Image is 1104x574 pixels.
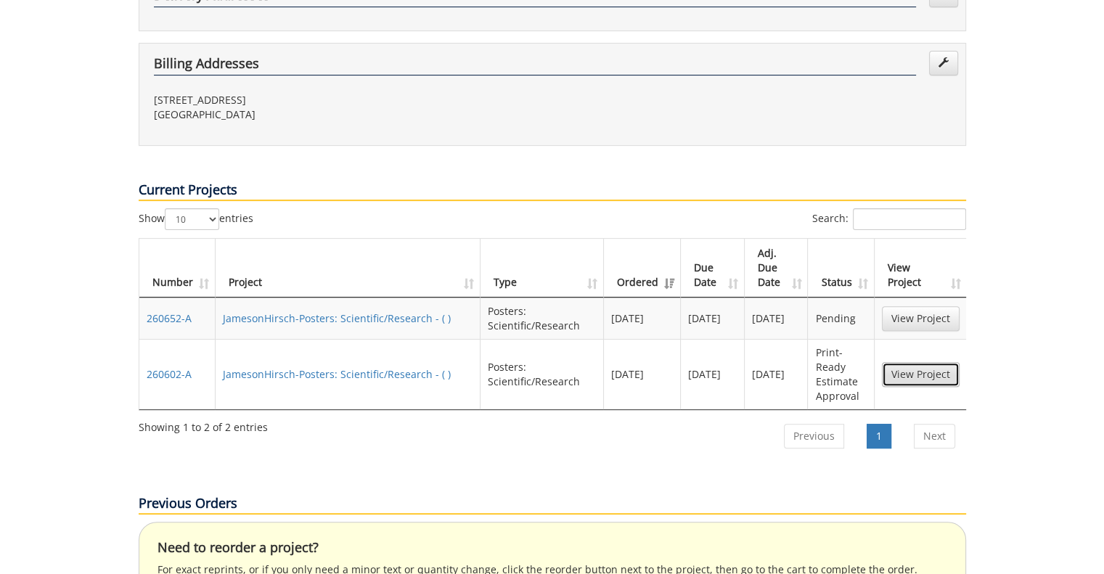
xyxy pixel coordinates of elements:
td: Posters: Scientific/Research [481,298,604,339]
th: Due Date: activate to sort column ascending [681,239,745,298]
td: [DATE] [745,339,809,409]
p: [STREET_ADDRESS] [154,93,541,107]
th: View Project: activate to sort column ascending [875,239,967,298]
a: Previous [784,424,844,448]
h4: Need to reorder a project? [158,541,947,555]
a: JamesonHirsch-Posters: Scientific/Research - ( ) [223,367,451,381]
td: [DATE] [681,298,745,339]
th: Project: activate to sort column ascending [216,239,481,298]
label: Search: [812,208,966,230]
td: [DATE] [745,298,809,339]
a: 1 [867,424,891,448]
a: 260602-A [147,367,192,381]
th: Status: activate to sort column ascending [808,239,874,298]
label: Show entries [139,208,253,230]
a: View Project [882,306,960,331]
td: Print-Ready Estimate Approval [808,339,874,409]
a: View Project [882,362,960,387]
a: Edit Addresses [929,51,958,75]
select: Showentries [165,208,219,230]
td: Pending [808,298,874,339]
a: Next [914,424,955,448]
div: Showing 1 to 2 of 2 entries [139,414,268,435]
td: [DATE] [604,298,681,339]
td: [DATE] [604,339,681,409]
input: Search: [853,208,966,230]
p: [GEOGRAPHIC_DATA] [154,107,541,122]
th: Adj. Due Date: activate to sort column ascending [745,239,809,298]
td: [DATE] [681,339,745,409]
p: Previous Orders [139,494,966,514]
h4: Billing Addresses [154,57,916,75]
a: 260652-A [147,311,192,325]
th: Ordered: activate to sort column ascending [604,239,681,298]
th: Type: activate to sort column ascending [481,239,604,298]
p: Current Projects [139,181,966,201]
td: Posters: Scientific/Research [481,339,604,409]
th: Number: activate to sort column ascending [139,239,216,298]
a: JamesonHirsch-Posters: Scientific/Research - ( ) [223,311,451,325]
